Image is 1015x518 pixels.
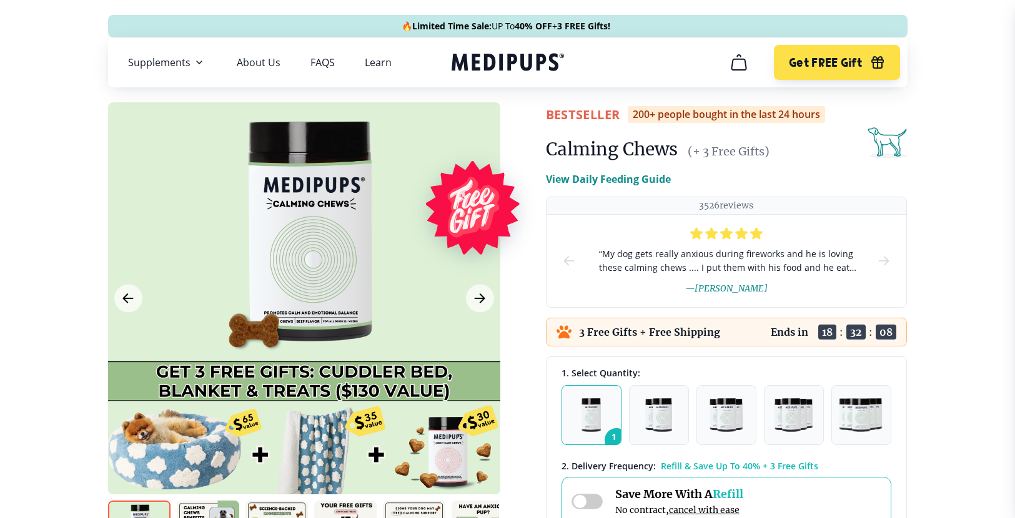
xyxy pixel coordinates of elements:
[789,56,862,70] span: Get FREE Gift
[402,20,610,32] span: 🔥 UP To +
[713,487,743,501] span: Refill
[562,215,577,307] button: prev-slide
[710,398,742,432] img: Pack of 3 - Natural Dog Supplements
[452,51,564,76] a: Medipups
[546,106,620,123] span: BestSeller
[818,325,836,340] span: 18
[582,398,601,432] img: Pack of 1 - Natural Dog Supplements
[237,56,280,69] a: About Us
[615,487,743,501] span: Save More With A
[114,285,142,313] button: Previous Image
[876,325,896,340] span: 08
[839,398,884,432] img: Pack of 5 - Natural Dog Supplements
[605,428,628,452] span: 1
[562,460,656,472] span: 2 . Delivery Frequency:
[466,285,494,313] button: Next Image
[846,325,866,340] span: 32
[546,172,671,187] p: View Daily Feeding Guide
[128,55,207,70] button: Supplements
[615,504,743,516] span: No contract,
[628,106,825,123] div: 200+ people bought in the last 24 hours
[869,326,873,338] span: :
[774,45,899,80] button: Get FREE Gift
[562,367,891,379] div: 1. Select Quantity:
[688,144,770,159] span: (+ 3 Free Gifts)
[128,56,191,69] span: Supplements
[775,398,813,432] img: Pack of 4 - Natural Dog Supplements
[699,200,753,212] p: 3526 reviews
[685,283,768,294] span: — [PERSON_NAME]
[310,56,335,69] a: FAQS
[669,504,740,516] span: cancel with ease
[579,326,720,338] p: 3 Free Gifts + Free Shipping
[562,385,621,445] button: 1
[876,215,891,307] button: next-slide
[597,247,856,275] span: “ My dog gets really anxious during fireworks and he is loving these calming chews .... I put the...
[546,138,678,160] h1: Calming Chews
[661,460,818,472] span: Refill & Save Up To 40% + 3 Free Gifts
[645,398,671,432] img: Pack of 2 - Natural Dog Supplements
[771,326,808,338] p: Ends in
[839,326,843,338] span: :
[365,56,392,69] a: Learn
[724,47,754,77] button: cart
